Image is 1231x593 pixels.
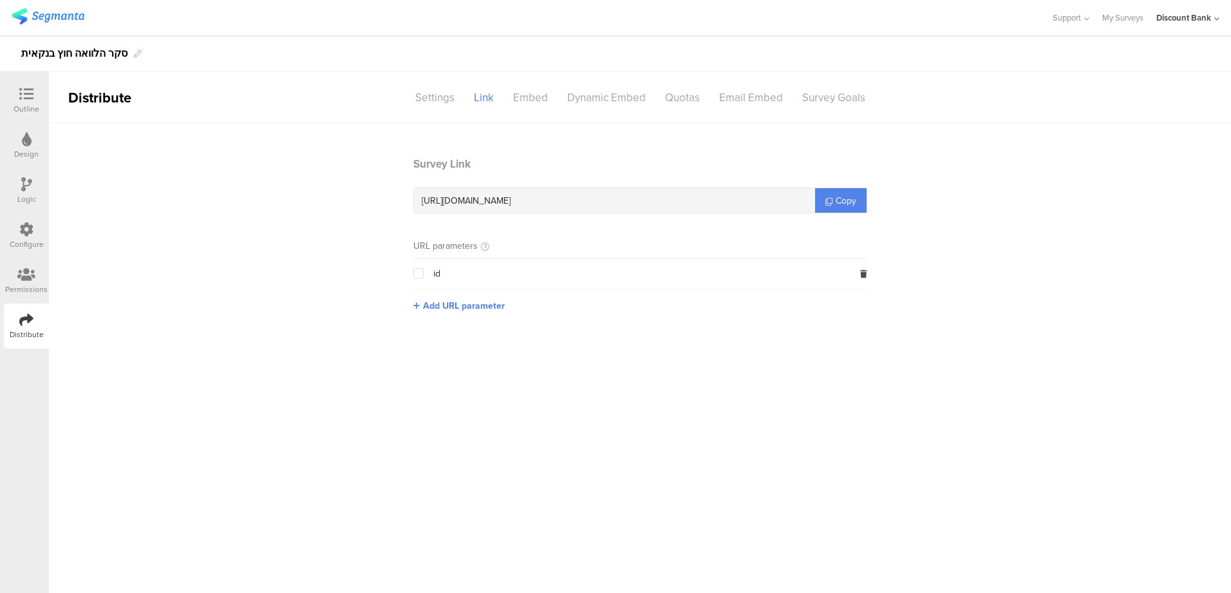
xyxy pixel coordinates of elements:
[558,86,655,109] div: Dynamic Embed
[413,239,478,253] div: URL parameters
[464,86,503,109] div: Link
[12,8,84,24] img: segmanta logo
[655,86,709,109] div: Quotas
[423,299,505,313] span: Add URL parameter
[433,269,440,279] span: id
[422,194,511,208] span: [URL][DOMAIN_NAME]
[10,329,44,340] div: Distribute
[709,86,793,109] div: Email Embed
[793,86,875,109] div: Survey Goals
[413,156,867,172] header: Survey Link
[5,284,48,295] div: Permissions
[503,86,558,109] div: Embed
[10,238,44,250] div: Configure
[413,299,505,313] button: Add URL parameter
[21,43,127,64] div: סקר הלוואה חוץ בנקאית
[406,86,464,109] div: Settings
[14,103,39,115] div: Outline
[1156,12,1211,24] div: Discount Bank
[49,87,197,108] div: Distribute
[14,148,39,160] div: Design
[836,194,856,208] span: Copy
[17,193,36,205] div: Logic
[1053,12,1081,24] span: Support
